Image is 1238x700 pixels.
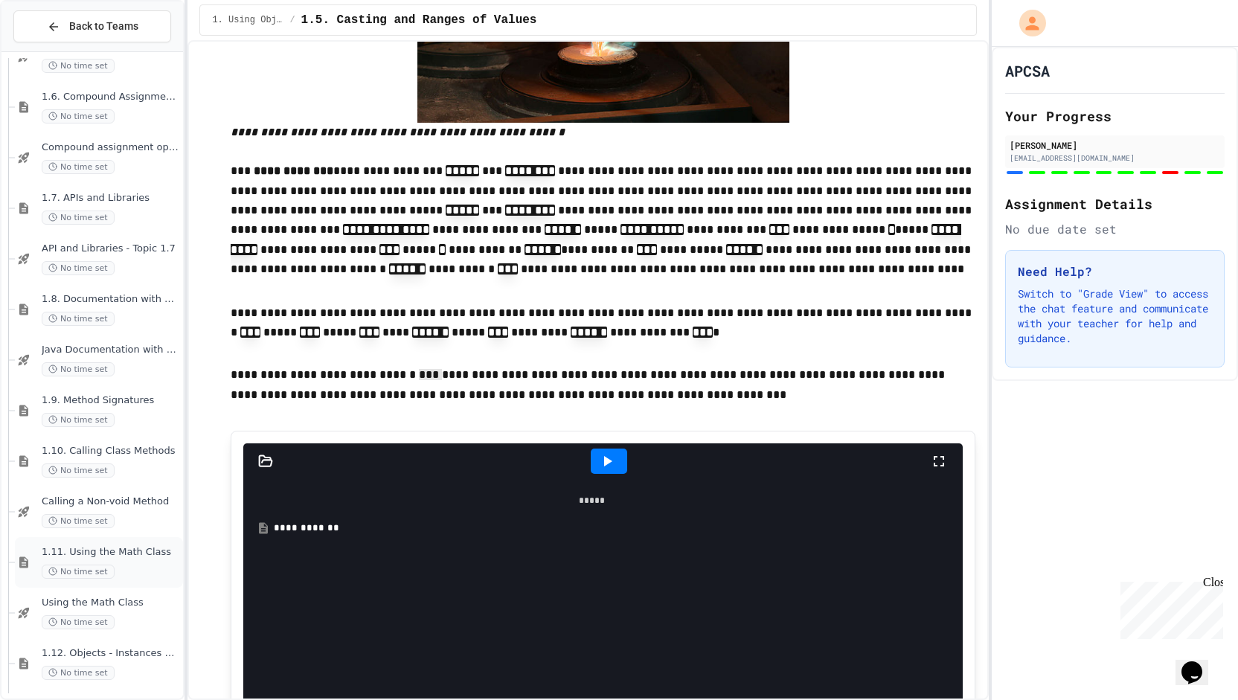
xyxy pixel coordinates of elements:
span: API and Libraries - Topic 1.7 [42,243,180,255]
span: Using the Math Class [42,597,180,609]
div: [EMAIL_ADDRESS][DOMAIN_NAME] [1010,152,1220,164]
div: No due date set [1005,220,1225,238]
span: No time set [42,666,115,680]
h3: Need Help? [1018,263,1212,280]
span: No time set [42,514,115,528]
iframe: chat widget [1176,640,1223,685]
button: Back to Teams [13,10,171,42]
span: 1.11. Using the Math Class [42,546,180,559]
h1: APCSA [1005,60,1050,81]
span: 1.8. Documentation with Comments and Preconditions [42,293,180,306]
div: My Account [1004,6,1050,40]
span: Compound assignment operators - Quiz [42,141,180,154]
div: Chat with us now!Close [6,6,103,94]
span: No time set [42,463,115,478]
span: No time set [42,59,115,73]
span: 1.6. Compound Assignment Operators [42,91,180,103]
iframe: chat widget [1114,576,1223,639]
div: [PERSON_NAME] [1010,138,1220,152]
span: 1. Using Objects and Methods [212,14,283,26]
span: No time set [42,109,115,123]
span: No time set [42,362,115,376]
span: No time set [42,565,115,579]
span: 1.9. Method Signatures [42,394,180,407]
span: No time set [42,312,115,326]
span: 1.10. Calling Class Methods [42,445,180,457]
span: / [289,14,295,26]
p: Switch to "Grade View" to access the chat feature and communicate with your teacher for help and ... [1018,286,1212,346]
span: No time set [42,261,115,275]
span: No time set [42,160,115,174]
span: Java Documentation with Comments - Topic 1.8 [42,344,180,356]
span: 1.12. Objects - Instances of Classes [42,647,180,660]
span: Calling a Non-void Method [42,495,180,508]
span: 1.7. APIs and Libraries [42,192,180,205]
h2: Assignment Details [1005,193,1225,214]
h2: Your Progress [1005,106,1225,126]
span: No time set [42,211,115,225]
span: No time set [42,615,115,629]
span: 1.5. Casting and Ranges of Values [301,11,537,29]
span: No time set [42,413,115,427]
span: Back to Teams [69,19,138,34]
